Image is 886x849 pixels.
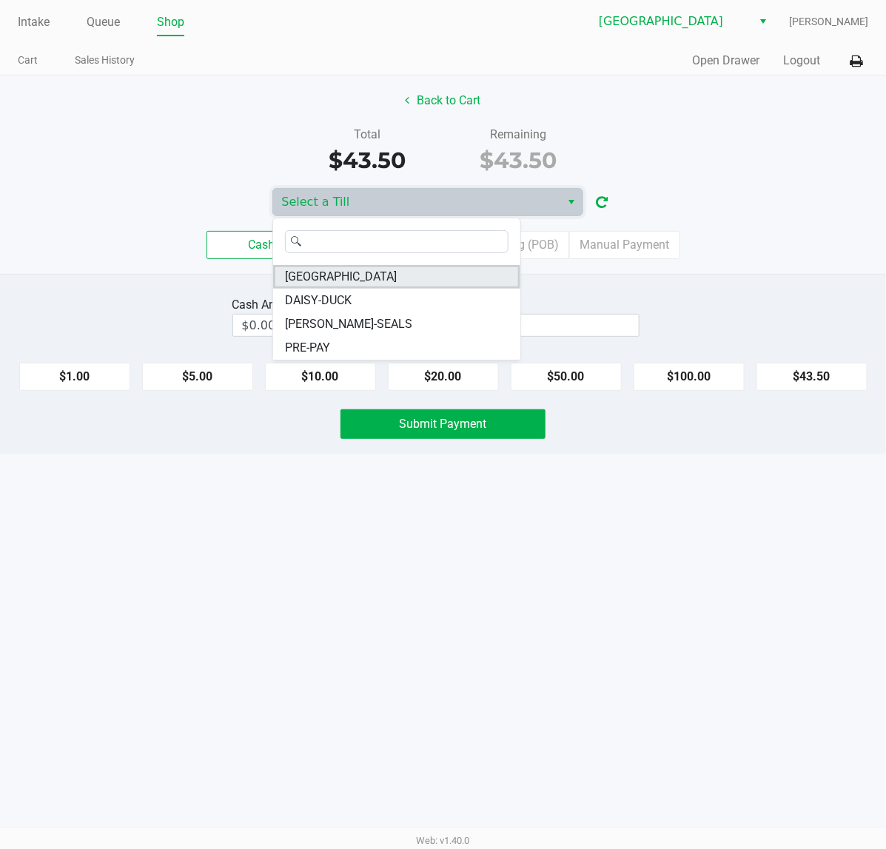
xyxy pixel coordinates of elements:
span: [PERSON_NAME] [789,14,868,30]
a: Sales History [75,51,135,70]
button: Logout [783,52,820,70]
button: $43.50 [756,363,867,391]
button: $10.00 [265,363,376,391]
button: $50.00 [511,363,622,391]
span: [GEOGRAPHIC_DATA] [599,13,743,30]
button: Back to Cart [396,87,491,115]
div: $43.50 [303,144,432,177]
label: Manual Payment [569,231,680,259]
button: $20.00 [388,363,499,391]
span: DAISY-DUCK [285,292,352,309]
span: Submit Payment [400,417,487,431]
span: [PERSON_NAME]-SEALS [285,315,412,333]
label: Cash [207,231,318,259]
button: $1.00 [19,363,130,391]
button: Select [561,189,583,215]
a: Intake [18,12,50,33]
span: PRE-PAY [285,339,330,357]
a: Queue [87,12,120,33]
button: $5.00 [142,363,253,391]
div: Cash Amount [232,296,309,314]
button: Select [752,8,773,35]
span: [GEOGRAPHIC_DATA] [285,268,397,286]
button: $100.00 [634,363,745,391]
span: Select a Till [282,193,552,211]
a: Cart [18,51,38,70]
span: Web: v1.40.0 [417,835,470,846]
button: Submit Payment [340,409,546,439]
div: Total [303,126,432,144]
button: Open Drawer [692,52,759,70]
div: Remaining [454,126,584,144]
a: Shop [157,12,184,33]
div: $43.50 [454,144,584,177]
